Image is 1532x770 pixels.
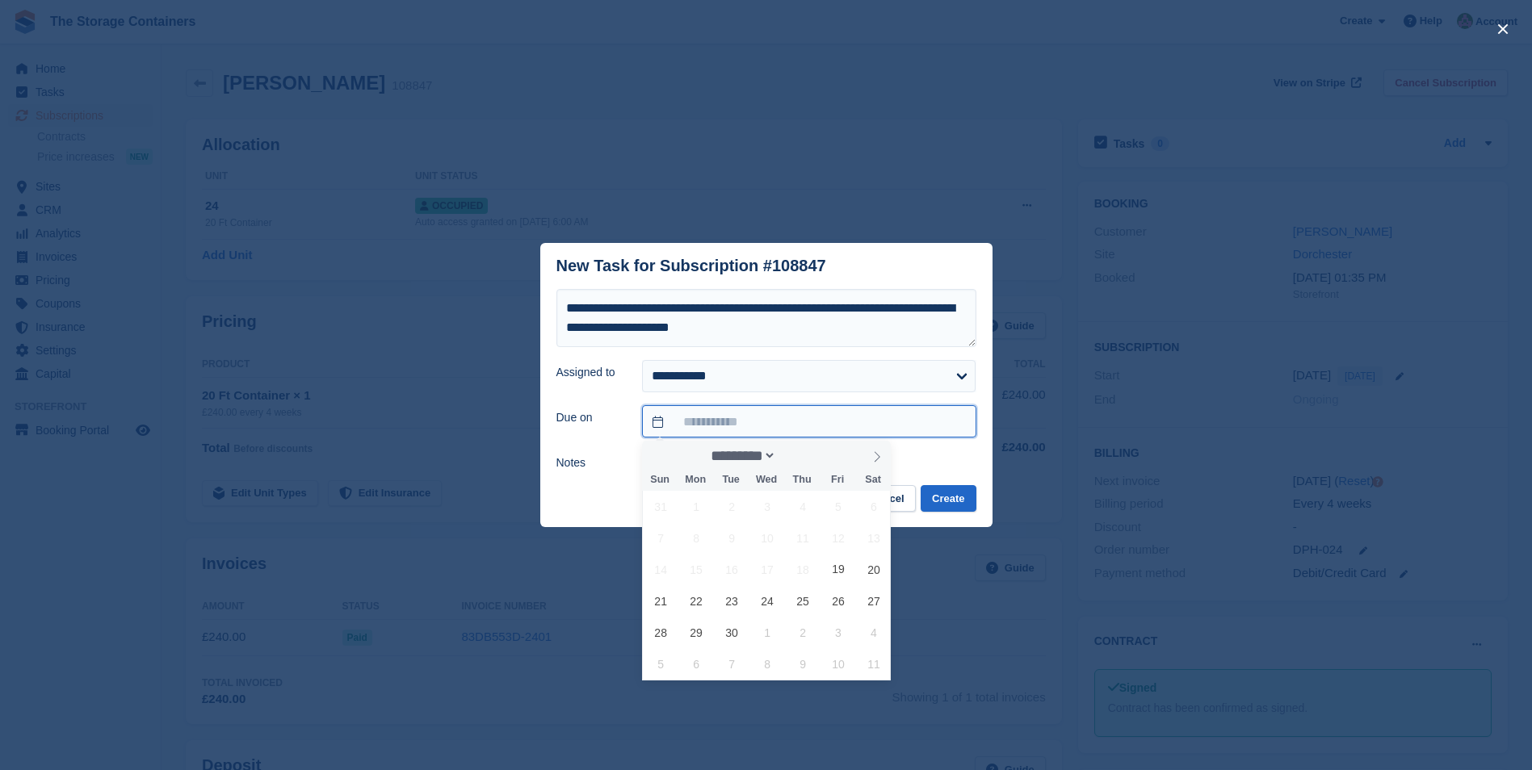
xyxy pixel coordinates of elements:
span: October 7, 2025 [716,648,748,680]
span: October 11, 2025 [858,648,889,680]
span: September 9, 2025 [716,522,748,554]
span: September 7, 2025 [645,522,677,554]
span: Sun [642,475,678,485]
span: September 27, 2025 [858,585,889,617]
span: October 6, 2025 [681,648,712,680]
span: Sat [855,475,891,485]
span: September 12, 2025 [823,522,854,554]
span: September 3, 2025 [752,491,783,522]
span: September 8, 2025 [681,522,712,554]
span: Wed [749,475,784,485]
span: Tue [713,475,749,485]
span: September 26, 2025 [823,585,854,617]
span: August 31, 2025 [645,491,677,522]
span: September 14, 2025 [645,554,677,585]
span: October 9, 2025 [787,648,819,680]
span: September 10, 2025 [752,522,783,554]
span: October 5, 2025 [645,648,677,680]
button: close [1490,16,1516,42]
span: September 11, 2025 [787,522,819,554]
span: October 10, 2025 [823,648,854,680]
span: October 3, 2025 [823,617,854,648]
span: September 13, 2025 [858,522,889,554]
span: October 8, 2025 [752,648,783,680]
span: September 18, 2025 [787,554,819,585]
select: Month [706,447,777,464]
span: September 30, 2025 [716,617,748,648]
span: September 19, 2025 [823,554,854,585]
label: Notes [556,454,623,471]
span: September 6, 2025 [858,491,889,522]
span: September 16, 2025 [716,554,748,585]
span: Fri [820,475,855,485]
span: September 29, 2025 [681,617,712,648]
span: September 2, 2025 [716,491,748,522]
span: September 21, 2025 [645,585,677,617]
span: September 25, 2025 [787,585,819,617]
label: Due on [556,409,623,426]
span: October 1, 2025 [752,617,783,648]
span: September 28, 2025 [645,617,677,648]
span: September 23, 2025 [716,585,748,617]
span: September 24, 2025 [752,585,783,617]
span: September 15, 2025 [681,554,712,585]
input: Year [776,447,827,464]
span: September 4, 2025 [787,491,819,522]
label: Assigned to [556,364,623,381]
span: September 22, 2025 [681,585,712,617]
span: September 20, 2025 [858,554,889,585]
span: September 17, 2025 [752,554,783,585]
span: Mon [678,475,713,485]
span: Thu [784,475,820,485]
div: New Task for Subscription #108847 [556,257,826,275]
button: Create [921,485,976,512]
span: October 2, 2025 [787,617,819,648]
span: September 1, 2025 [681,491,712,522]
span: September 5, 2025 [823,491,854,522]
span: October 4, 2025 [858,617,889,648]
